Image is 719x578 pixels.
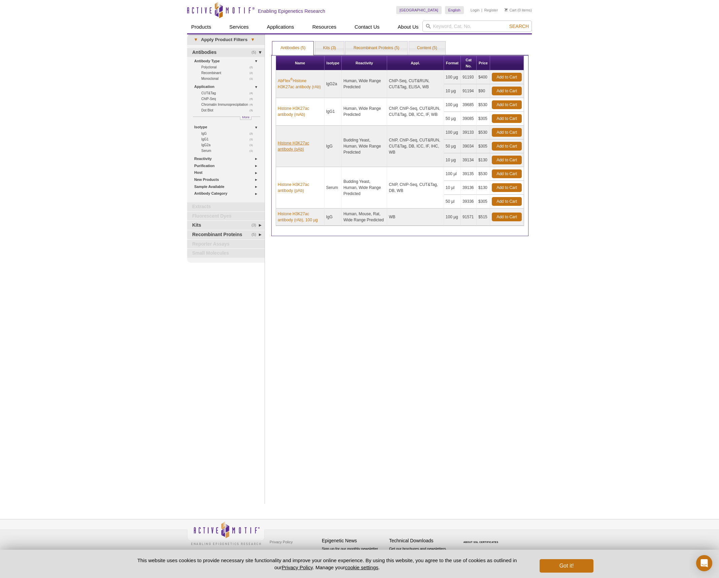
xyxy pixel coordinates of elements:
td: IgG [324,126,342,167]
p: This website uses cookies to provide necessary site functionality and improve your online experie... [126,557,528,571]
a: (1)Monoclonal [201,76,256,82]
a: Histone H3K27ac antibody (pAb) [278,182,322,194]
span: (2) [249,70,256,76]
a: Reporter Assays [187,240,265,249]
a: English [445,6,464,14]
a: Histone H3K27ac antibody (mAb) [278,105,322,118]
h4: Technical Downloads [389,538,453,544]
td: ChIP, ChIP-Seq, CUT&RUN, CUT&Tag, DB, ICC, IF, WB [387,98,444,126]
td: WB [387,208,444,226]
th: Name [276,56,324,70]
a: Login [471,8,480,12]
a: Purification [194,162,261,169]
td: 39135 [461,167,477,181]
td: 50 µg [444,112,461,126]
table: Click to Verify - This site chose Symantec SSL for secure e-commerce and confidential communicati... [456,531,507,546]
td: Serum [324,167,342,208]
span: (3) [249,107,256,113]
a: Cart [505,8,516,12]
span: (1) [249,76,256,82]
td: $90 [477,84,490,98]
span: Search [509,24,529,29]
a: More [240,117,251,120]
a: ▾Apply Product Filters▾ [187,34,265,45]
td: 100 µg [444,98,461,112]
a: (4)Chromatin Immunoprecipitation [201,102,256,107]
span: More [242,114,249,120]
td: 39134 [461,153,477,167]
a: (4)CUT&Tag [201,90,256,96]
span: ▾ [247,37,258,43]
a: ABOUT SSL CERTIFICATES [464,541,499,543]
td: 50 µl [444,195,461,208]
td: 100 µg [444,126,461,139]
a: New Products [194,176,261,183]
td: 10 µg [444,84,461,98]
input: Keyword, Cat. No. [422,21,532,32]
a: Antibody Category [194,190,261,197]
a: (1)IgG1 [201,136,256,142]
a: Add to Cart [492,142,522,151]
th: Appl. [387,56,444,70]
td: 39133 [461,126,477,139]
a: Antibodies (5) [272,41,313,55]
td: 10 µg [444,153,461,167]
a: Small Molecules [187,249,265,258]
a: (1)Serum [201,148,256,154]
a: Histone H3K27ac antibody (pAb) [278,140,322,152]
a: (1)IgG2a [201,142,256,148]
a: Fluorescent Dyes [187,212,265,221]
th: Cat No. [461,56,477,70]
a: Recombinant Proteins (5) [345,41,407,55]
td: $305 [477,139,490,153]
a: Register [484,8,498,12]
td: $130 [477,181,490,195]
span: (4) [249,102,256,107]
a: About Us [394,21,423,33]
span: (2) [249,131,256,136]
a: Add to Cart [492,128,522,137]
span: (1) [249,136,256,142]
span: (4) [249,90,256,96]
td: IgG [324,208,342,226]
td: $530 [477,98,490,112]
a: (5)Recombinant Proteins [187,230,265,239]
th: Price [477,56,490,70]
li: (0 items) [505,6,532,14]
td: Human, Mouse, Rat, Wide Range Predicted [342,208,387,226]
a: Contact Us [350,21,383,33]
a: Services [225,21,253,33]
a: (2)IgG [201,131,256,136]
td: Budding Yeast, Human, Wide Range Predicted [342,167,387,208]
button: cookie settings [345,565,378,570]
a: Add to Cart [492,183,522,192]
a: (2)Polyclonal [201,64,256,70]
td: $530 [477,126,490,139]
h2: Enabling Epigenetics Research [258,8,325,14]
td: 91194 [461,84,477,98]
span: (5) [251,48,260,57]
td: Human, Wide Range Predicted [342,98,387,126]
a: Content (5) [409,41,445,55]
button: Got it! [540,559,593,573]
img: Active Motif, [187,519,265,547]
a: (4)ChIP-Seq [201,96,256,102]
td: 91571 [461,208,477,226]
td: 91193 [461,70,477,84]
button: Search [507,23,531,29]
td: 39034 [461,139,477,153]
a: Applications [263,21,298,33]
td: $400 [477,70,490,84]
a: Isotype [194,124,261,131]
span: ▾ [191,37,201,43]
a: Add to Cart [492,100,522,109]
p: Get our brochures and newsletters, or request them by mail. [389,546,453,563]
a: Host [194,169,261,176]
span: (4) [249,96,256,102]
th: Isotype [324,56,342,70]
a: (2)Recombinant [201,70,256,76]
td: 50 µg [444,139,461,153]
a: Add to Cart [492,87,522,95]
td: 39685 [461,98,477,112]
td: $305 [477,195,490,208]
